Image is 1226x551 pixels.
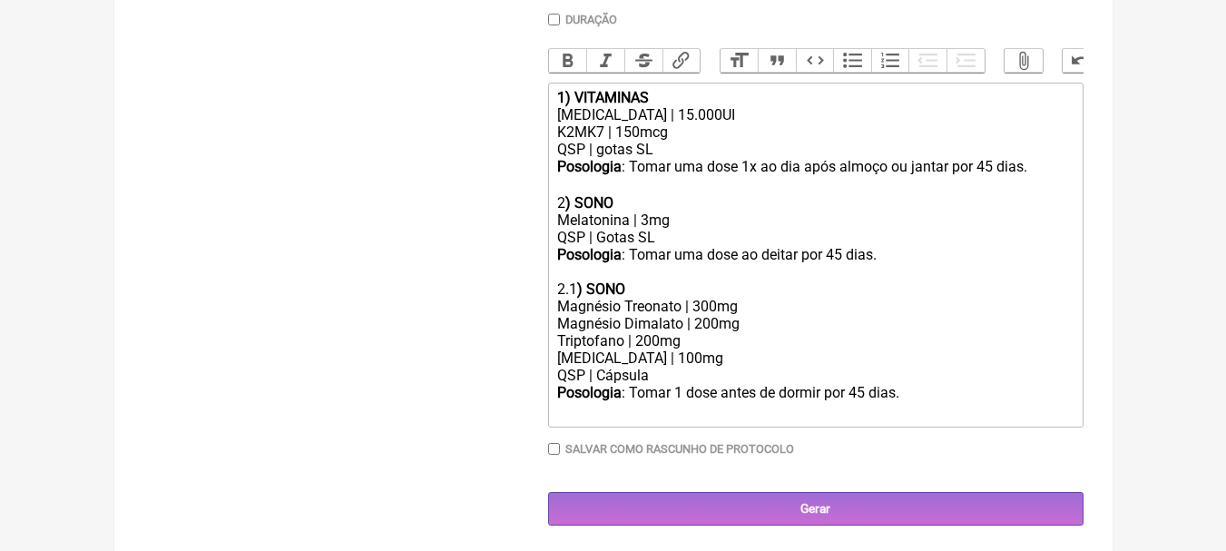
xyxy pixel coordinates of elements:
button: Numbers [871,49,909,73]
strong: 1) VITAMINAS [557,89,649,106]
button: Heading [721,49,759,73]
div: Melatonina | 3mg [557,212,1073,229]
div: QSP | Gotas SL [557,229,1073,246]
strong: Posologia [557,246,622,263]
div: QSP | gotas SL [557,141,1073,158]
button: Increase Level [946,49,985,73]
button: Bullets [833,49,871,73]
div: K2MK7 | 150mcg [557,123,1073,141]
label: Duração [565,13,617,26]
div: 2 [557,177,1073,212]
div: Triptofano | 200mg [MEDICAL_DATA] | 100mg QSP | Cápsula [557,332,1073,384]
strong: ) SONO [565,194,613,212]
button: Code [796,49,834,73]
button: Undo [1063,49,1101,73]
button: Italic [586,49,624,73]
div: : Tomar uma dose ao deitar por 45 dias. 2.1 Magnésio Treonato | 300mg Magnésio Dimalato | 200mg [557,246,1073,332]
button: Decrease Level [908,49,946,73]
strong: Posologia [557,158,622,175]
div: [MEDICAL_DATA] | 15.000UI [557,106,1073,123]
div: : Tomar uma dose 1x ao dia após almoço ou jantar por 45 dias.ㅤ [557,158,1073,177]
label: Salvar como rascunho de Protocolo [565,442,794,456]
div: : Tomar 1 dose antes de dormir por 45 dias.ㅤㅤ [557,384,1073,403]
button: Strikethrough [624,49,662,73]
strong: ) SONO [577,280,625,298]
button: Quote [758,49,796,73]
button: Bold [549,49,587,73]
button: Attach Files [1005,49,1043,73]
input: Gerar [548,492,1084,526]
strong: Posologia [557,384,622,401]
button: Link [662,49,701,73]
